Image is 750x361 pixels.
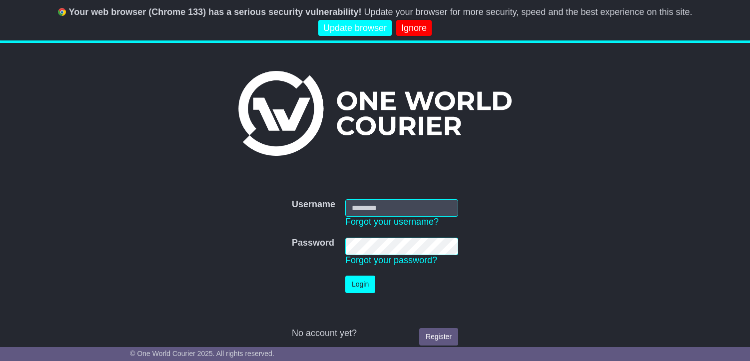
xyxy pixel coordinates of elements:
a: Update browser [318,20,392,36]
span: Update your browser for more security, speed and the best experience on this site. [364,7,692,17]
div: No account yet? [292,328,458,339]
label: Password [292,238,334,249]
button: Login [345,276,375,293]
label: Username [292,199,335,210]
a: Register [419,328,458,346]
span: © One World Courier 2025. All rights reserved. [130,350,274,358]
b: Your web browser (Chrome 133) has a serious security vulnerability! [69,7,362,17]
img: One World [238,71,511,156]
a: Forgot your password? [345,255,437,265]
a: Forgot your username? [345,217,439,227]
a: Ignore [396,20,432,36]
